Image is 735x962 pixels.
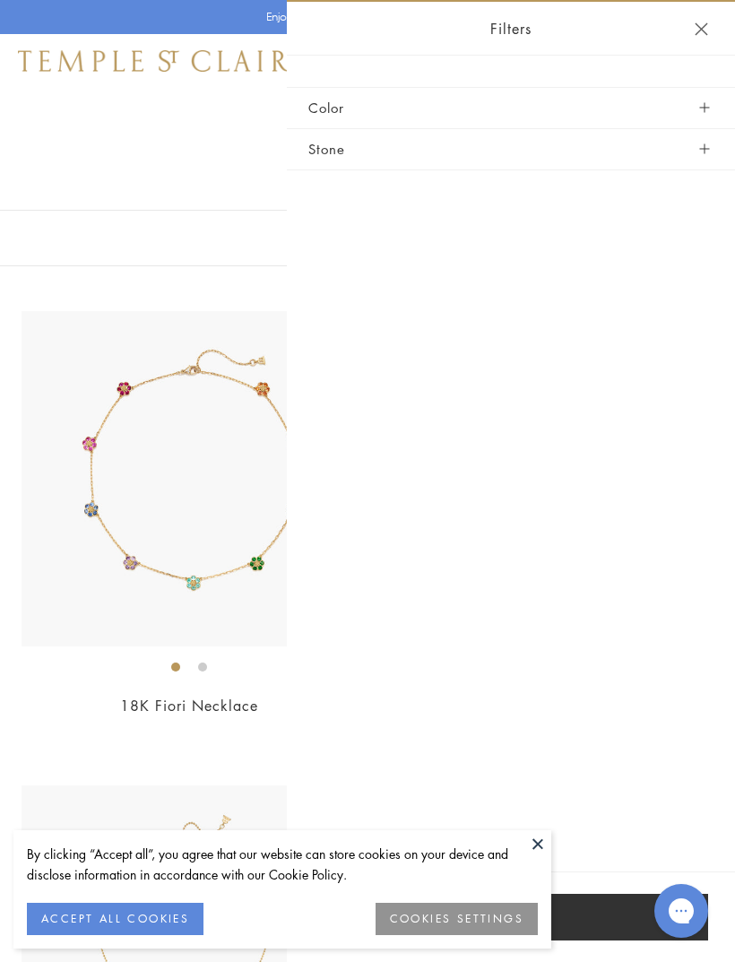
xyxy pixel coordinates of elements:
iframe: Gorgias live chat messenger [645,878,717,944]
button: ACCEPT ALL COOKIES [27,903,203,935]
button: Color [308,88,713,128]
img: 18K Fiori Necklace [22,311,357,646]
p: Enjoy Complimentary Delivery & Returns [266,8,470,26]
button: Close navigation [695,22,708,36]
span: Filters [490,17,532,40]
div: By clicking “Accept all”, you agree that our website can store cookies on your device and disclos... [27,844,538,885]
img: Temple St. Clair [18,50,289,72]
button: COOKIES SETTINGS [376,903,538,935]
a: 18K Fiori Necklace [120,696,258,715]
h1: Necklaces [45,133,690,165]
button: Stone [308,129,713,169]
